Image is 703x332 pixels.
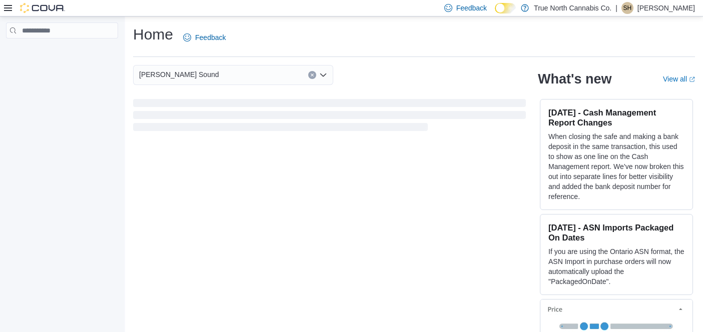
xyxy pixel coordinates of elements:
[548,107,684,127] h3: [DATE] - Cash Management Report Changes
[308,71,316,79] button: Clear input
[621,2,633,14] div: Sherry Harrison
[548,246,684,286] p: If you are using the Ontario ASN format, the ASN Import in purchase orders will now automatically...
[179,27,230,47] a: Feedback
[195,32,226,42] span: Feedback
[495,3,516,13] input: Dark Mode
[139,68,219,80] span: [PERSON_NAME] Sound
[20,3,65,13] img: Cova
[637,2,695,14] p: [PERSON_NAME]
[623,2,632,14] span: SH
[534,2,611,14] p: True North Cannabis Co.
[615,2,617,14] p: |
[319,71,327,79] button: Open list of options
[548,222,684,242] h3: [DATE] - ASN Imports Packaged On Dates
[538,71,611,87] h2: What's new
[133,101,526,133] span: Loading
[548,131,684,201] p: When closing the safe and making a bank deposit in the same transaction, this used to show as one...
[689,76,695,82] svg: External link
[6,40,118,64] nav: Complex example
[456,3,487,13] span: Feedback
[133,24,173,44] h1: Home
[663,75,695,83] a: View allExternal link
